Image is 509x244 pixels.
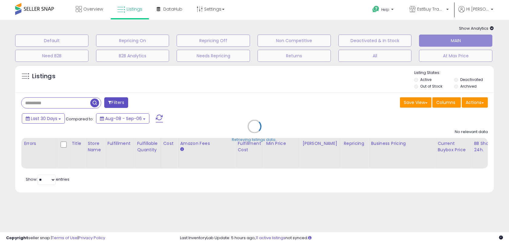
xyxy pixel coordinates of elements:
[466,6,489,12] span: Hi [PERSON_NAME]
[6,235,28,241] strong: Copyright
[52,235,78,241] a: Terms of Use
[177,50,250,62] button: Needs Repricing
[372,5,380,13] i: Get Help
[458,6,493,20] a: Hi [PERSON_NAME]
[163,6,182,12] span: DataHub
[96,35,169,47] button: Repricing On
[6,235,105,241] div: seller snap | |
[338,35,412,47] button: Deactivated & In Stock
[368,1,400,20] a: Help
[180,235,503,241] div: Last InventoryLab Update: 5 hours ago, not synced.
[83,6,103,12] span: Overview
[96,50,169,62] button: B2B Analytics
[258,50,331,62] button: Returns
[308,236,311,240] i: Click here to read more about un-synced listings.
[78,235,105,241] a: Privacy Policy
[177,35,250,47] button: Repricing Off
[127,6,142,12] span: Listings
[258,35,331,47] button: Non Competitive
[419,35,492,47] button: MAIN
[381,7,389,12] span: Help
[459,25,494,31] span: Show Analytics
[232,137,277,142] div: Retrieving listings data..
[15,35,88,47] button: Default
[419,50,492,62] button: At Max Price
[338,50,412,62] button: All
[15,50,88,62] button: Need B2B
[417,6,444,12] span: EstBuy Trading
[256,235,285,241] a: 11 active listings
